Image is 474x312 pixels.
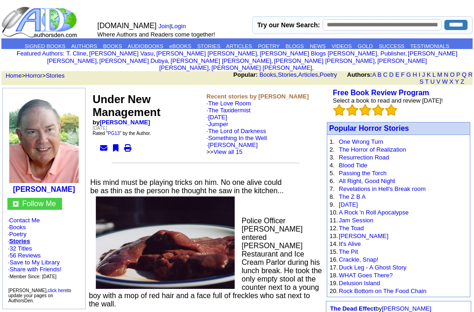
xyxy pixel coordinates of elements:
font: · · · [8,259,62,280]
a: Stories [46,72,64,79]
a: The Pit [339,248,358,255]
a: D [389,71,393,78]
a: Popular Horror Stories [329,124,409,132]
font: , , , [233,71,473,85]
font: 5. [330,170,335,177]
a: R [468,71,473,78]
font: i [169,59,170,64]
a: [PERSON_NAME] [339,232,388,239]
a: [PERSON_NAME] [PERSON_NAME] [171,57,271,64]
a: [PERSON_NAME] [382,305,431,312]
b: Recent stories by [PERSON_NAME] [206,93,309,100]
font: i [155,51,156,56]
font: 17. [330,264,338,271]
a: BOOKS [103,43,122,49]
font: , , , , , , , , , , [47,50,457,71]
font: i [88,51,89,56]
a: ARTICLES [226,43,252,49]
a: STORIES [197,43,220,49]
font: | [158,23,189,30]
font: 1. [330,138,335,145]
font: i [98,59,99,64]
a: T [425,78,429,85]
b: Popular: [233,71,258,78]
a: Rock Bottom on The Food Chain [339,288,426,294]
img: 53738.jpg [96,196,235,289]
font: i [273,59,274,64]
a: Login [171,23,186,30]
font: 7. [330,185,335,192]
a: C [383,71,387,78]
a: Articles [298,71,318,78]
a: Blood Tide [339,162,367,169]
a: One Wrong Turn [339,138,383,145]
a: [PERSON_NAME] Vasu [89,50,154,57]
a: The Horror of Realization [339,146,406,153]
a: NEWS [310,43,326,49]
font: 18. [330,272,338,279]
a: Stories [9,238,30,245]
font: by [330,305,431,312]
font: 14. [330,240,338,247]
a: Revelations in Hell's Break room [339,185,425,192]
a: [PERSON_NAME] [PERSON_NAME] [212,64,312,71]
a: Books [9,224,26,231]
font: Member Since: [DATE] [10,274,57,279]
label: Try our New Search: [257,21,320,29]
a: A [372,71,376,78]
a: [PERSON_NAME] Blogs [PERSON_NAME], Publisher [260,50,405,57]
a: [PERSON_NAME] [100,119,150,126]
a: AUTHORS [71,43,97,49]
a: Duck Leg - A Ghost Story [339,264,406,271]
a: J [422,71,425,78]
a: Something In the Well [208,135,267,141]
a: [PERSON_NAME] [208,141,258,148]
a: T. Cline [66,50,86,57]
a: Q [462,71,467,78]
font: 20. [330,288,338,294]
a: eBOOKS [169,43,191,49]
a: Crackle, Snap! [339,256,378,263]
font: 15. [330,248,338,255]
font: [DOMAIN_NAME] [97,22,156,30]
font: Rated " " by the Author. [93,131,151,136]
a: SUCCESS [379,43,405,49]
a: [PERSON_NAME] [PERSON_NAME] [274,57,374,64]
img: logo_ad.gif [1,6,79,38]
a: [PERSON_NAME] [13,185,75,193]
a: A Rock 'n Roll Apocalypse [339,209,409,216]
a: VIDEOS [332,43,352,49]
a: Books [259,71,276,78]
a: click here [48,288,67,293]
a: K [427,71,431,78]
font: i [314,66,315,71]
a: Follow Me [22,200,56,208]
a: The Z B A [339,193,366,200]
a: Join [158,23,169,30]
a: Free Book Review Program [333,89,429,97]
a: Featured Authors [17,50,63,57]
a: Jumper [208,121,228,128]
a: Save to My Library [10,259,60,266]
font: · [206,128,267,155]
img: gc.jpg [13,201,19,207]
font: 8. [330,193,335,200]
a: S [419,78,424,85]
a: [PERSON_NAME] [PERSON_NAME] [47,50,457,64]
font: 10. [330,209,338,216]
a: Jam Session [339,217,373,224]
a: [DATE] [208,114,227,121]
a: The Toad [339,225,364,232]
a: Resurrection Road [339,154,389,161]
font: > > [2,72,64,79]
font: 16. [330,256,338,263]
img: bigemptystars.png [333,104,345,116]
a: [DATE] [339,201,358,208]
a: M [437,71,443,78]
font: · >> [206,141,258,155]
a: L [432,71,436,78]
a: X [449,78,454,85]
a: TESTIMONIALS [410,43,449,49]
